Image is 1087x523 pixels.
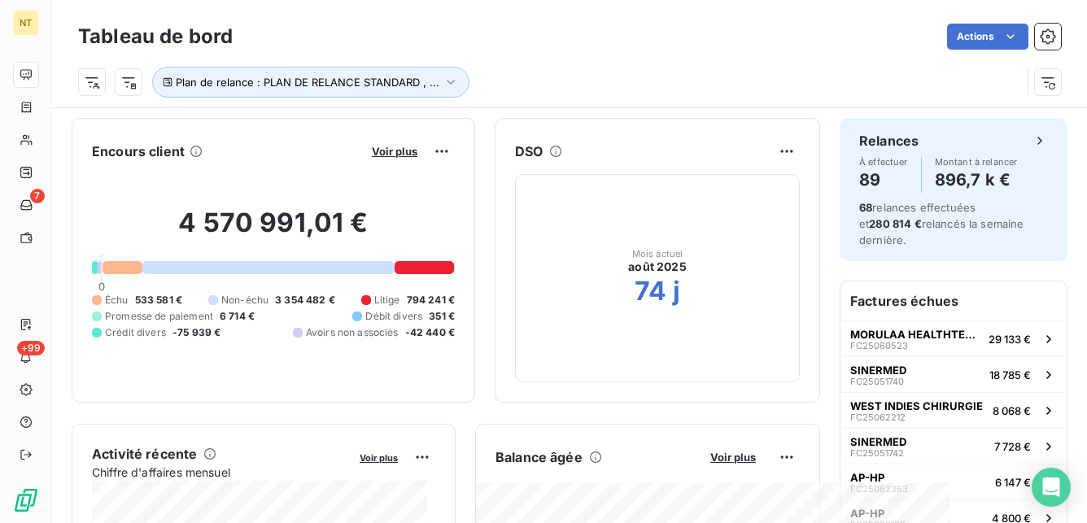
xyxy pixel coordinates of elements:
[105,325,166,340] span: Crédit divers
[705,450,761,464] button: Voir plus
[710,451,756,464] span: Voir plus
[30,189,45,203] span: 7
[840,464,1067,499] button: AP-HPFC250623636 147 €
[372,145,417,158] span: Voir plus
[306,325,399,340] span: Avoirs non associés
[176,76,439,89] span: Plan de relance : PLAN DE RELANCE STANDARD , ...
[850,328,982,341] span: MORULAA HEALTHTECH PRIVATE LIMITED
[135,293,182,307] span: 533 581 €
[360,452,398,464] span: Voir plus
[495,447,583,467] h6: Balance âgée
[628,259,686,275] span: août 2025
[989,368,1031,381] span: 18 785 €
[13,192,38,218] a: 7
[850,341,908,351] span: FC25060523
[859,201,1024,246] span: relances effectuées et relancés la semaine dernière.
[840,356,1067,392] button: SINERMEDFC2505174018 785 €
[935,157,1018,167] span: Montant à relancer
[92,207,455,255] h2: 4 570 991,01 €
[859,201,872,214] span: 68
[105,309,213,324] span: Promesse de paiement
[429,309,455,324] span: 351 €
[17,341,45,355] span: +99
[105,293,129,307] span: Échu
[859,157,908,167] span: À effectuer
[1032,468,1071,507] div: Open Intercom Messenger
[859,167,908,193] h4: 89
[152,67,469,98] button: Plan de relance : PLAN DE RELANCE STANDARD , ...
[92,444,197,464] h6: Activité récente
[355,450,403,464] button: Voir plus
[840,281,1067,320] h6: Factures échues
[850,471,884,484] span: AP-HP
[275,293,335,307] span: 3 354 482 €
[13,10,39,36] div: NT
[673,275,680,307] h2: j
[635,275,666,307] h2: 74
[78,22,233,51] h3: Tableau de bord
[869,217,921,230] span: 280 814 €
[850,377,904,386] span: FC25051740
[850,448,904,458] span: FC25051742
[374,293,400,307] span: Litige
[98,280,105,293] span: 0
[367,144,422,159] button: Voir plus
[840,428,1067,464] button: SINERMEDFC250517427 728 €
[850,412,906,422] span: FC25062212
[407,293,455,307] span: 794 241 €
[989,333,1031,346] span: 29 133 €
[850,399,983,412] span: WEST INDIES CHIRURGIE
[850,364,906,377] span: SINERMED
[92,142,185,161] h6: Encours client
[365,309,422,324] span: Débit divers
[92,464,348,481] span: Chiffre d'affaires mensuel
[995,476,1031,489] span: 6 147 €
[993,404,1031,417] span: 8 068 €
[221,293,268,307] span: Non-échu
[632,249,683,259] span: Mois actuel
[859,131,919,150] h6: Relances
[994,440,1031,453] span: 7 728 €
[935,167,1018,193] h4: 896,7 k €
[850,435,906,448] span: SINERMED
[220,309,255,324] span: 6 714 €
[840,320,1067,356] button: MORULAA HEALTHTECH PRIVATE LIMITEDFC2506052329 133 €
[172,325,220,340] span: -75 939 €
[947,24,1028,50] button: Actions
[13,487,39,513] img: Logo LeanPay
[840,392,1067,428] button: WEST INDIES CHIRURGIEFC250622128 068 €
[405,325,455,340] span: -42 440 €
[515,142,543,161] h6: DSO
